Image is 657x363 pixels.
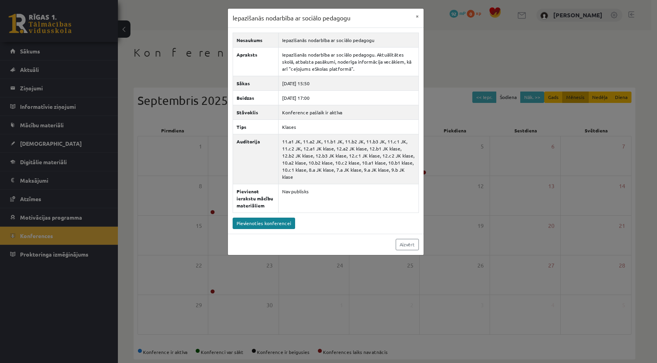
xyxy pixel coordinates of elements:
[278,184,418,213] td: Nav publisks
[233,218,295,229] a: Pievienoties konferencei
[411,9,424,24] button: ×
[233,134,278,184] th: Auditorija
[233,76,278,90] th: Sākas
[233,47,278,76] th: Apraksts
[396,239,419,250] a: Aizvērt
[233,90,278,105] th: Beidzas
[278,33,418,47] td: Iepazīšanās nodarbība ar sociālo pedagogu
[278,76,418,90] td: [DATE] 15:50
[278,119,418,134] td: Klases
[278,134,418,184] td: 11.a1 JK, 11.a2 JK, 11.b1 JK, 11.b2 JK, 11.b3 JK, 11.c1 JK, 11.c2 JK, 12.a1 JK klase, 12.a2 JK kl...
[233,105,278,119] th: Stāvoklis
[233,33,278,47] th: Nosaukums
[233,119,278,134] th: Tips
[278,90,418,105] td: [DATE] 17:00
[233,184,278,213] th: Pievienot ierakstu mācību materiāliem
[278,47,418,76] td: Iepazīšanās nodarbība ar sociālo pedagogu. Aktuālitātes skolā, atbalsta pasākumi, noderīga inform...
[278,105,418,119] td: Konference pašlaik ir aktīva
[233,13,351,23] h3: Iepazīšanās nodarbība ar sociālo pedagogu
